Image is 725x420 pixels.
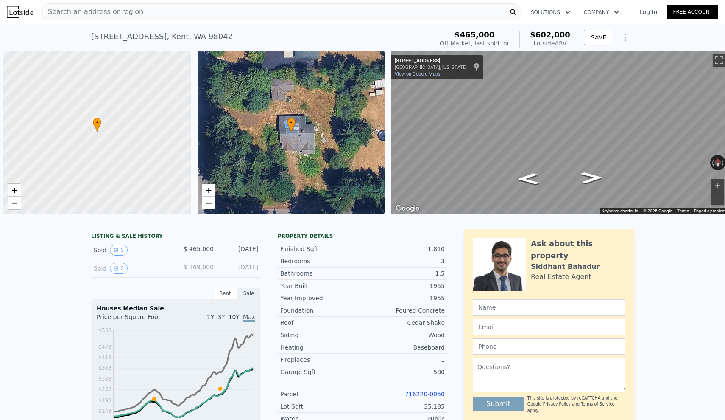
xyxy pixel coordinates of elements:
[362,245,445,253] div: 1,810
[206,185,211,195] span: +
[711,179,724,192] button: Zoom in
[280,355,362,364] div: Fireplaces
[91,233,261,241] div: LISTING & SALE HISTORY
[362,355,445,364] div: 1
[393,203,421,214] a: Open this area in Google Maps (opens a new window)
[710,155,715,170] button: Rotate counterclockwise
[714,155,721,171] button: Reset the view
[220,263,258,274] div: [DATE]
[202,197,215,209] a: Zoom out
[474,62,480,72] a: Show location on map
[395,71,441,77] a: View on Google Maps
[287,119,296,127] span: •
[280,245,362,253] div: Finished Sqft
[667,5,718,19] a: Free Account
[362,269,445,278] div: 1.5
[395,58,467,65] div: [STREET_ADDRESS]
[617,29,634,46] button: Show Options
[543,402,571,406] a: Privacy Policy
[393,203,421,214] img: Google
[184,264,214,271] span: $ 369,000
[97,313,176,326] div: Price per Square Foot
[362,257,445,265] div: 3
[7,6,33,18] img: Lotside
[362,319,445,327] div: Cedar Shake
[584,30,613,45] button: SAVE
[455,30,495,39] span: $465,000
[531,262,600,272] div: Siddhant Bahadur
[531,272,591,282] div: Real Estate Agent
[581,402,614,406] a: Terms of Service
[8,184,21,197] a: Zoom in
[98,355,112,361] tspan: $418
[98,397,112,403] tspan: $198
[280,343,362,352] div: Heating
[531,238,625,262] div: Ask about this property
[524,5,577,20] button: Solutions
[362,282,445,290] div: 1955
[362,331,445,339] div: Wood
[577,5,626,20] button: Company
[280,282,362,290] div: Year Built
[98,386,112,392] tspan: $253
[362,402,445,411] div: 35,185
[280,294,362,302] div: Year Improved
[98,344,112,350] tspan: $473
[94,245,169,256] div: Sold
[206,197,211,208] span: −
[98,408,112,414] tspan: $143
[473,319,625,335] input: Email
[280,257,362,265] div: Bedrooms
[213,288,237,299] div: Rent
[362,343,445,352] div: Baseboard
[677,209,689,213] a: Terms (opens in new tab)
[280,368,362,376] div: Garage Sqft
[93,118,101,132] div: •
[280,269,362,278] div: Bathrooms
[229,313,240,320] span: 10Y
[12,185,17,195] span: +
[280,319,362,327] div: Roof
[711,192,724,205] button: Zoom out
[8,197,21,209] a: Zoom out
[527,395,625,414] div: This site is protected by reCAPTCHA and the Google and apply.
[94,263,169,274] div: Sold
[220,245,258,256] div: [DATE]
[362,294,445,302] div: 1955
[110,245,128,256] button: View historical data
[530,39,570,48] div: Lotside ARV
[93,119,101,127] span: •
[287,118,296,132] div: •
[202,184,215,197] a: Zoom in
[217,313,225,320] span: 3Y
[184,245,214,252] span: $ 465,000
[243,313,255,322] span: Max
[110,263,128,274] button: View historical data
[530,30,570,39] span: $602,000
[473,397,524,411] button: Submit
[473,299,625,316] input: Name
[602,208,638,214] button: Keyboard shortcuts
[280,306,362,315] div: Foundation
[280,402,362,411] div: Lot Sqft
[629,8,667,16] a: Log In
[571,169,612,186] path: Go East, SE 275th St
[41,7,143,17] span: Search an address or region
[405,391,445,397] a: 716220-0050
[278,233,447,240] div: Property details
[12,197,17,208] span: −
[280,331,362,339] div: Siding
[97,304,255,313] div: Houses Median Sale
[507,170,549,187] path: Go West, SE 275th St
[395,65,467,70] div: [GEOGRAPHIC_DATA], [US_STATE]
[440,39,509,48] div: Off Market, last sold for
[207,313,214,320] span: 1Y
[643,209,672,213] span: © 2025 Google
[98,365,112,371] tspan: $363
[362,368,445,376] div: 580
[98,376,112,382] tspan: $308
[473,338,625,355] input: Phone
[91,31,233,42] div: [STREET_ADDRESS] , Kent , WA 98042
[237,288,261,299] div: Sale
[98,327,112,333] tspan: $558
